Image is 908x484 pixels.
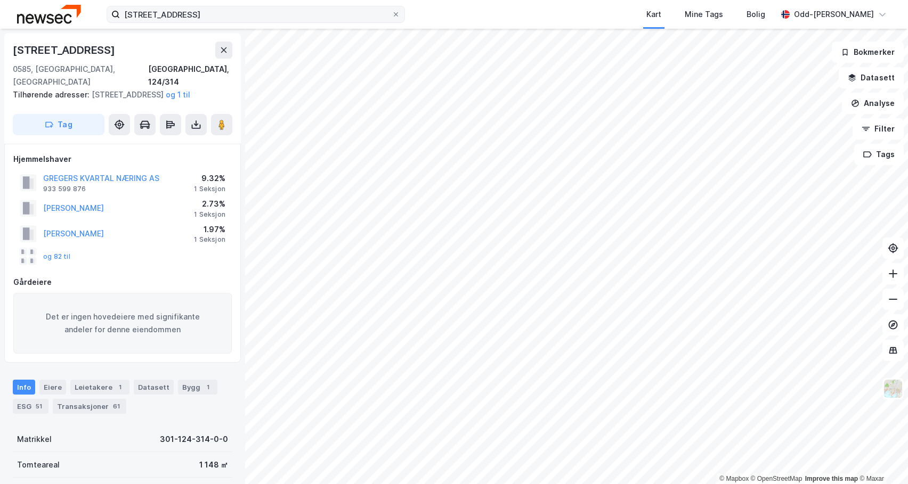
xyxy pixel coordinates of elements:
[115,382,125,392] div: 1
[194,172,225,185] div: 9.32%
[194,210,225,219] div: 1 Seksjon
[194,198,225,210] div: 2.73%
[883,379,903,399] img: Z
[53,399,126,414] div: Transaksjoner
[853,118,904,140] button: Filter
[43,185,86,193] div: 933 599 876
[17,433,52,446] div: Matrikkel
[794,8,874,21] div: Odd-[PERSON_NAME]
[13,153,232,166] div: Hjemmelshaver
[39,380,66,395] div: Eiere
[685,8,723,21] div: Mine Tags
[13,63,148,88] div: 0585, [GEOGRAPHIC_DATA], [GEOGRAPHIC_DATA]
[134,380,174,395] div: Datasett
[855,433,908,484] iframe: Chat Widget
[13,399,48,414] div: ESG
[70,380,129,395] div: Leietakere
[17,458,60,471] div: Tomteareal
[719,475,749,482] a: Mapbox
[747,8,765,21] div: Bolig
[111,401,122,412] div: 61
[13,88,224,101] div: [STREET_ADDRESS]
[148,63,232,88] div: [GEOGRAPHIC_DATA], 124/314
[194,235,225,244] div: 1 Seksjon
[842,93,904,114] button: Analyse
[17,5,81,23] img: newsec-logo.f6e21ccffca1b3a03d2d.png
[805,475,858,482] a: Improve this map
[34,401,44,412] div: 51
[160,433,228,446] div: 301-124-314-0-0
[13,114,104,135] button: Tag
[839,67,904,88] button: Datasett
[751,475,802,482] a: OpenStreetMap
[832,42,904,63] button: Bokmerker
[13,380,35,395] div: Info
[855,433,908,484] div: Kontrollprogram for chat
[13,90,92,99] span: Tilhørende adresser:
[854,144,904,165] button: Tags
[120,6,392,22] input: Søk på adresse, matrikkel, gårdeiere, leietakere eller personer
[13,42,117,59] div: [STREET_ADDRESS]
[178,380,217,395] div: Bygg
[199,458,228,471] div: 1 148 ㎡
[194,223,225,236] div: 1.97%
[13,293,232,354] div: Det er ingen hovedeiere med signifikante andeler for denne eiendommen
[202,382,213,392] div: 1
[194,185,225,193] div: 1 Seksjon
[646,8,661,21] div: Kart
[13,276,232,289] div: Gårdeiere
